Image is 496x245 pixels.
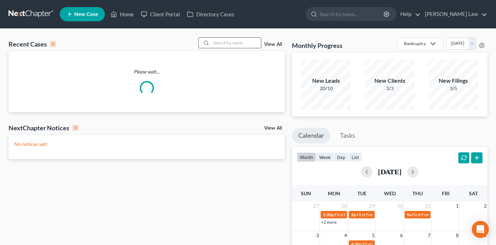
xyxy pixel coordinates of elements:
[264,126,282,131] a: View All
[9,124,79,132] div: NextChapter Notices
[292,128,330,143] a: Calendar
[428,85,478,92] div: 3/5
[334,152,348,162] button: day
[427,231,431,240] span: 7
[397,8,421,21] a: Help
[107,8,137,21] a: Home
[9,40,56,48] div: Recent Cases
[320,7,385,21] input: Search by name...
[384,190,396,196] span: Wed
[9,68,285,75] p: Please wait...
[301,77,351,85] div: New Leads
[50,41,56,47] div: 0
[483,202,487,210] span: 2
[335,212,464,217] span: First Free Consultation Invite for [PERSON_NAME], [PERSON_NAME]
[72,125,79,131] div: 0
[348,152,362,162] button: list
[137,8,183,21] a: Client Portal
[399,231,404,240] span: 6
[368,202,375,210] span: 29
[334,128,362,143] a: Tasks
[469,190,478,196] span: Sat
[343,231,348,240] span: 4
[323,212,334,217] span: 1:30p
[341,202,348,210] span: 28
[404,40,426,47] div: Bankruptcy
[74,12,98,17] span: New Case
[316,152,334,162] button: week
[357,212,451,217] span: First Free Consultation Invite for [PERSON_NAME]
[211,38,261,48] input: Search by name...
[378,168,401,175] h2: [DATE]
[297,152,316,162] button: month
[412,190,423,196] span: Thu
[264,42,282,47] a: View All
[455,231,459,240] span: 8
[315,231,320,240] span: 3
[183,8,238,21] a: Directory Cases
[313,202,320,210] span: 27
[428,77,478,85] div: New Filings
[351,212,356,217] span: 3p
[365,85,415,92] div: 3/3
[328,190,340,196] span: Mon
[472,221,489,238] div: Open Intercom Messenger
[365,77,415,85] div: New Clients
[14,141,279,148] p: No notices yet!
[396,202,404,210] span: 30
[424,202,431,210] span: 31
[321,219,337,225] a: +2 more
[292,41,342,50] h3: Monthly Progress
[301,85,351,92] div: 20/10
[301,190,311,196] span: Sun
[442,190,449,196] span: Fri
[421,8,487,21] a: [PERSON_NAME] Law
[407,212,411,217] span: 9a
[455,202,459,210] span: 1
[357,190,367,196] span: Tue
[371,231,375,240] span: 5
